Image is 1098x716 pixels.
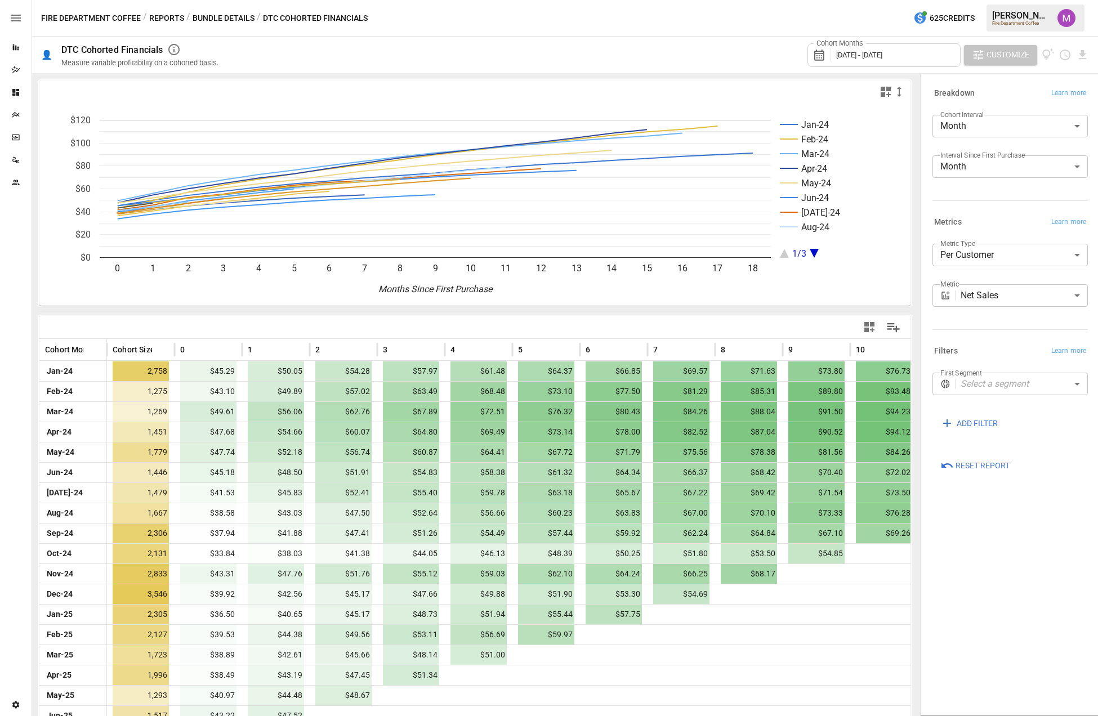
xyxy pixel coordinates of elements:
[180,463,236,482] span: $45.18
[113,645,169,665] span: 1,723
[45,686,76,705] span: May-25
[186,342,202,357] button: Sort
[586,463,642,482] span: $64.34
[85,342,101,357] button: Sort
[41,50,52,60] div: 👤
[39,103,900,306] svg: A chart.
[956,459,1010,473] span: Reset Report
[256,263,261,274] text: 4
[1051,346,1086,357] span: Learn more
[536,263,546,274] text: 12
[518,344,523,355] span: 5
[315,463,372,482] span: $51.91
[45,544,73,563] span: Oct-24
[383,523,439,543] span: $51.26
[450,544,507,563] span: $46.13
[45,523,75,543] span: Sep-24
[115,263,120,274] text: 0
[45,382,74,401] span: Feb-24
[788,463,845,482] span: $70.40
[180,686,236,705] span: $40.97
[383,483,439,503] span: $55.40
[45,463,74,482] span: Jun-24
[934,216,962,229] h6: Metrics
[586,605,642,624] span: $57.75
[113,483,169,503] span: 1,479
[1051,2,1082,34] button: Umer Muhammed
[856,422,912,442] span: $94.12
[81,252,91,263] text: $0
[1057,9,1075,27] div: Umer Muhammed
[518,625,574,645] span: $59.97
[788,361,845,381] span: $73.80
[856,503,912,523] span: $76.28
[653,523,709,543] span: $62.24
[248,544,304,563] span: $38.03
[1051,217,1086,228] span: Learn more
[327,263,332,274] text: 6
[450,442,507,462] span: $64.41
[113,564,169,584] span: 2,833
[1051,88,1086,99] span: Learn more
[721,442,777,462] span: $78.38
[45,665,73,685] span: Apr-25
[932,155,1088,178] div: Month
[45,344,95,355] span: Cohort Month
[248,625,304,645] span: $44.38
[450,645,507,665] span: $51.00
[961,378,1029,389] em: Select a segment
[321,342,337,357] button: Sort
[836,51,882,59] span: [DATE] - [DATE]
[113,523,169,543] span: 2,306
[856,402,912,422] span: $94.23
[518,605,574,624] span: $55.44
[524,342,539,357] button: Sort
[642,263,652,274] text: 15
[466,263,476,274] text: 10
[856,361,912,381] span: $76.73
[801,149,829,159] text: Mar-24
[315,402,372,422] span: $62.76
[41,11,141,25] button: Fire Department Coffee
[586,442,642,462] span: $71.79
[75,229,91,240] text: $20
[61,44,163,55] div: DTC Cohorted Financials
[909,8,979,29] button: 625Credits
[180,361,236,381] span: $45.29
[315,645,372,665] span: $45.66
[248,483,304,503] span: $45.83
[450,361,507,381] span: $61.48
[143,11,147,25] div: /
[788,483,845,503] span: $71.54
[70,115,91,126] text: $120
[586,584,642,604] span: $53.30
[788,402,845,422] span: $91.50
[113,625,169,645] span: 2,127
[383,463,439,482] span: $54.83
[398,263,403,274] text: 8
[315,503,372,523] span: $47.50
[248,584,304,604] span: $42.56
[721,483,777,503] span: $69.42
[450,625,507,645] span: $56.69
[248,503,304,523] span: $43.03
[248,605,304,624] span: $40.65
[433,263,438,274] text: 9
[180,605,236,624] span: $36.50
[932,244,1088,266] div: Per Customer
[186,263,191,274] text: 2
[721,503,777,523] span: $70.10
[940,368,982,378] label: First Segment
[383,584,439,604] span: $47.66
[315,625,372,645] span: $49.56
[315,422,372,442] span: $60.07
[518,402,574,422] span: $76.32
[721,382,777,401] span: $85.31
[45,402,75,422] span: Mar-24
[257,11,261,25] div: /
[113,463,169,482] span: 1,446
[75,160,91,171] text: $80
[45,422,73,442] span: Apr-24
[315,564,372,584] span: $51.76
[606,263,617,274] text: 14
